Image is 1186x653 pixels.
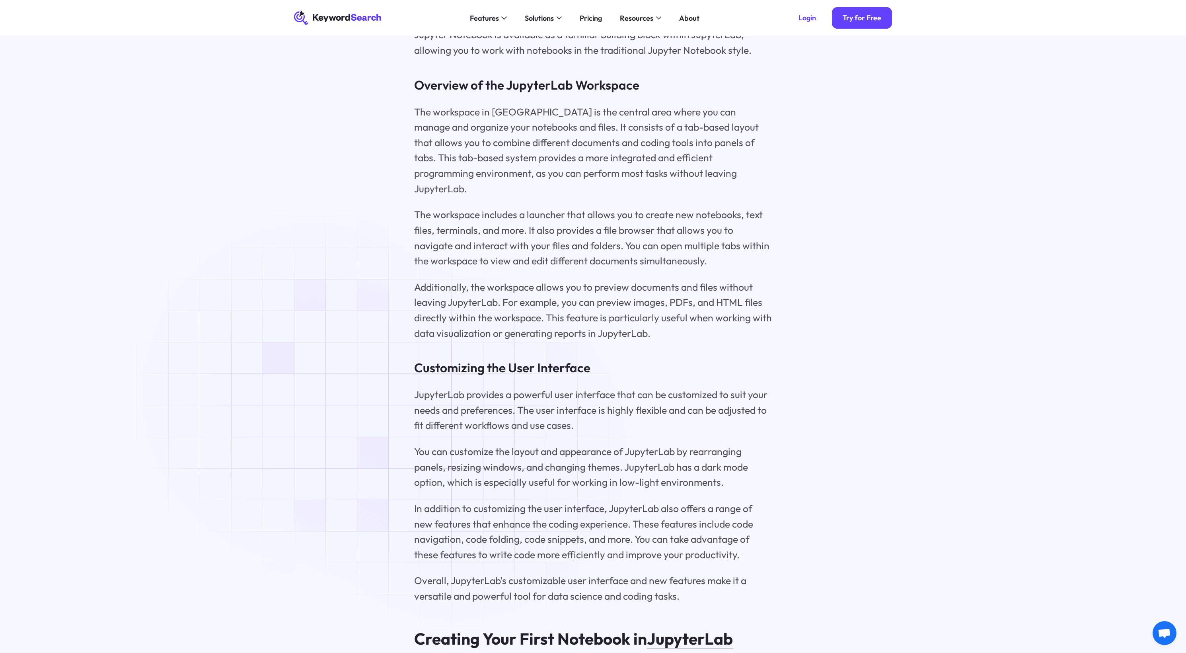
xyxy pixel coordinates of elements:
[414,104,772,197] p: The workspace in [GEOGRAPHIC_DATA] is the central area where you can manage and organize your not...
[674,11,705,25] a: About
[414,207,772,268] p: The workspace includes a launcher that allows you to create new notebooks, text files, terminals,...
[1153,621,1176,645] a: Open chat
[574,11,608,25] a: Pricing
[843,14,881,23] div: Try for Free
[798,14,816,23] div: Login
[414,573,772,604] p: Overall, JupyterLab's customizable user interface and new features make it a versatile and powerf...
[525,13,554,23] div: Solutions
[414,280,772,341] p: Additionally, the workspace allows you to preview documents and files without leaving JupyterLab....
[414,76,772,94] h3: Overview of the JupyterLab Workspace
[647,628,733,649] a: JupyterLab
[414,501,772,562] p: In addition to customizing the user interface, JupyterLab also offers a range of new features tha...
[580,13,602,23] div: Pricing
[414,387,772,433] p: JupyterLab provides a powerful user interface that can be customized to suit your needs and prefe...
[470,13,499,23] div: Features
[414,444,772,490] p: You can customize the layout and appearance of JupyterLab by rearranging panels, resizing windows...
[832,7,892,29] a: Try for Free
[414,629,772,648] h2: Creating Your First Notebook in
[414,359,772,376] h3: Customizing the User Interface
[620,13,653,23] div: Resources
[679,13,699,23] div: About
[788,7,827,29] a: Login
